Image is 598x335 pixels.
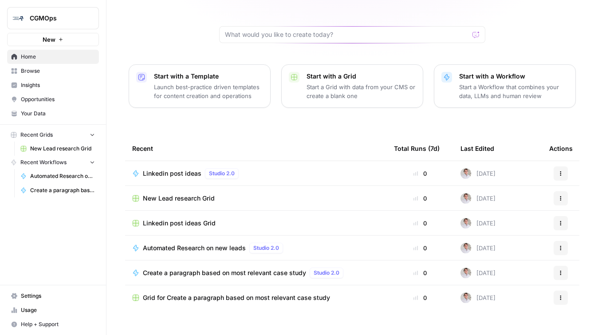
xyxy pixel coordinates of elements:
[460,218,496,229] div: [DATE]
[132,194,380,203] a: New Lead research Grid
[21,110,95,118] span: Your Data
[7,128,99,142] button: Recent Grids
[143,293,330,302] span: Grid for Create a paragraph based on most relevant case study
[7,92,99,106] a: Opportunities
[434,64,576,108] button: Start with a WorkflowStart a Workflow that combines your data, LLMs and human review
[20,158,67,166] span: Recent Workflows
[21,320,95,328] span: Help + Support
[132,219,380,228] a: Linkedin post ideas Grid
[394,194,446,203] div: 0
[30,145,95,153] span: New Lead research Grid
[394,293,446,302] div: 0
[21,306,95,314] span: Usage
[132,293,380,302] a: Grid for Create a paragraph based on most relevant case study
[7,78,99,92] a: Insights
[307,72,416,81] p: Start with a Grid
[143,268,306,277] span: Create a paragraph based on most relevant case study
[460,243,471,253] img: gb5sba3xopuoyap1i3ljhgpw2lzq
[129,64,271,108] button: Start with a TemplateLaunch best-practice driven templates for content creation and operations
[7,289,99,303] a: Settings
[7,7,99,29] button: Workspace: CGMOps
[7,64,99,78] a: Browse
[460,292,496,303] div: [DATE]
[143,194,215,203] span: New Lead research Grid
[143,219,216,228] span: Linkedin post ideas Grid
[132,268,380,278] a: Create a paragraph based on most relevant case studyStudio 2.0
[7,106,99,121] a: Your Data
[460,268,471,278] img: gb5sba3xopuoyap1i3ljhgpw2lzq
[21,67,95,75] span: Browse
[460,292,471,303] img: gb5sba3xopuoyap1i3ljhgpw2lzq
[30,14,83,23] span: CGMOps
[549,136,573,161] div: Actions
[460,193,496,204] div: [DATE]
[460,193,471,204] img: gb5sba3xopuoyap1i3ljhgpw2lzq
[7,317,99,331] button: Help + Support
[143,244,246,252] span: Automated Research on new leads
[460,243,496,253] div: [DATE]
[209,169,235,177] span: Studio 2.0
[394,219,446,228] div: 0
[460,136,494,161] div: Last Edited
[20,131,53,139] span: Recent Grids
[154,83,263,100] p: Launch best-practice driven templates for content creation and operations
[43,35,55,44] span: New
[7,50,99,64] a: Home
[307,83,416,100] p: Start a Grid with data from your CMS or create a blank one
[7,303,99,317] a: Usage
[460,168,496,179] div: [DATE]
[30,172,95,180] span: Automated Research on new leads
[459,72,568,81] p: Start with a Workflow
[154,72,263,81] p: Start with a Template
[459,83,568,100] p: Start a Workflow that combines your data, LLMs and human review
[21,53,95,61] span: Home
[132,136,380,161] div: Recent
[30,186,95,194] span: Create a paragraph based on most relevant case study
[460,218,471,229] img: gb5sba3xopuoyap1i3ljhgpw2lzq
[394,268,446,277] div: 0
[314,269,339,277] span: Studio 2.0
[281,64,423,108] button: Start with a GridStart a Grid with data from your CMS or create a blank one
[225,30,469,39] input: What would you like to create today?
[460,168,471,179] img: gb5sba3xopuoyap1i3ljhgpw2lzq
[253,244,279,252] span: Studio 2.0
[7,156,99,169] button: Recent Workflows
[16,142,99,156] a: New Lead research Grid
[143,169,201,178] span: Linkedin post ideas
[132,243,380,253] a: Automated Research on new leadsStudio 2.0
[460,268,496,278] div: [DATE]
[16,183,99,197] a: Create a paragraph based on most relevant case study
[132,168,380,179] a: Linkedin post ideasStudio 2.0
[21,81,95,89] span: Insights
[394,136,440,161] div: Total Runs (7d)
[21,95,95,103] span: Opportunities
[16,169,99,183] a: Automated Research on new leads
[394,244,446,252] div: 0
[21,292,95,300] span: Settings
[10,10,26,26] img: CGMOps Logo
[394,169,446,178] div: 0
[7,33,99,46] button: New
